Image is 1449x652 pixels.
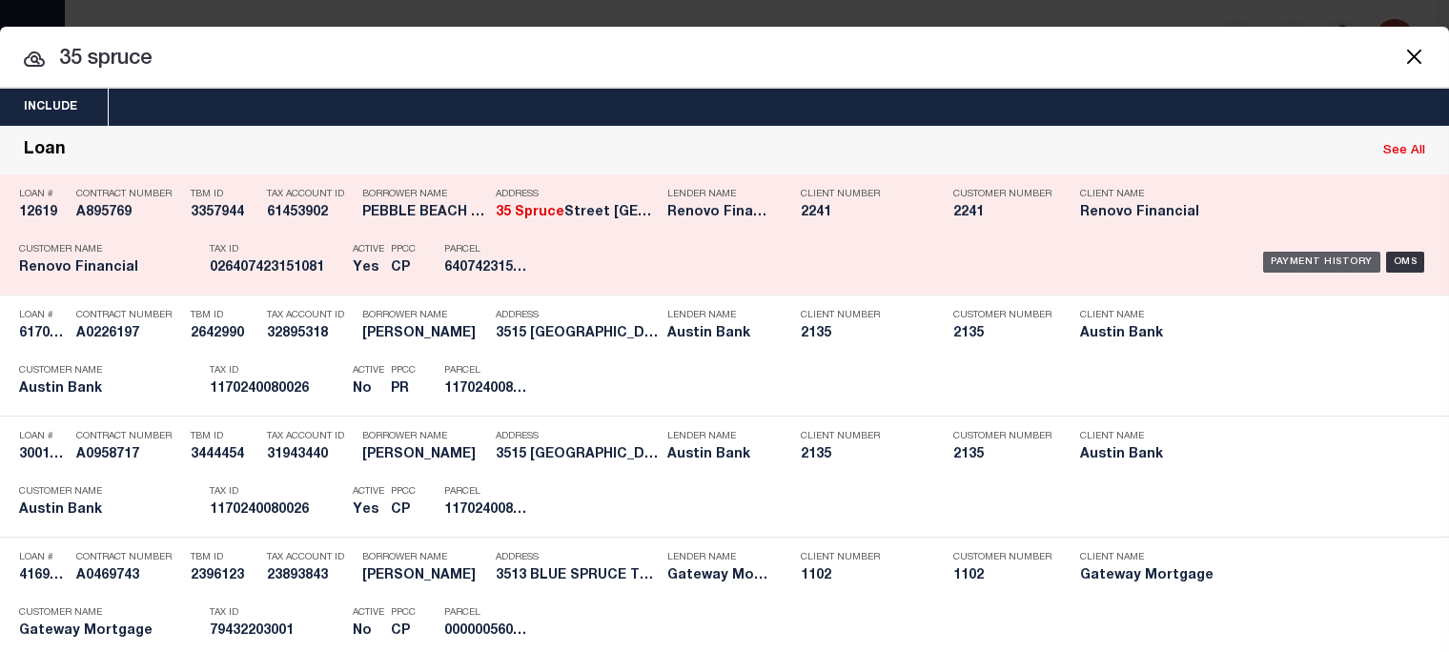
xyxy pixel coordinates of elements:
[76,326,181,342] h5: A0226197
[1080,431,1242,442] p: Client Name
[801,326,925,342] h5: 2135
[496,447,658,463] h5: 3515 SPRUCE PARK CIRCLE KINGWOO...
[1080,568,1242,584] h5: Gateway Mortgage
[953,310,1051,321] p: Customer Number
[953,568,1049,584] h5: 1102
[24,140,66,162] div: Loan
[391,486,416,498] p: PPCC
[19,486,181,498] p: Customer Name
[667,189,772,200] p: Lender Name
[362,189,486,200] p: Borrower Name
[76,447,181,463] h5: A0958717
[801,205,925,221] h5: 2241
[667,552,772,563] p: Lender Name
[210,260,343,276] h5: 026407423151081
[1383,145,1425,157] a: See All
[953,447,1049,463] h5: 2135
[362,310,486,321] p: Borrower Name
[19,205,67,221] h5: 12619
[76,431,181,442] p: Contract Number
[1080,552,1242,563] p: Client Name
[19,365,181,377] p: Customer Name
[362,431,486,442] p: Borrower Name
[1080,189,1242,200] p: Client Name
[19,260,181,276] h5: Renovo Financial
[953,431,1051,442] p: Customer Number
[444,381,530,397] h5: 1170240080026
[19,607,181,619] p: Customer Name
[76,568,181,584] h5: A0469743
[267,205,353,221] h5: 61453902
[353,623,381,640] h5: No
[76,552,181,563] p: Contract Number
[444,502,530,519] h5: 1170240080026
[953,552,1051,563] p: Customer Number
[953,326,1049,342] h5: 2135
[210,607,343,619] p: Tax ID
[444,607,530,619] p: Parcel
[953,205,1049,221] h5: 2241
[267,568,353,584] h5: 23893843
[19,552,67,563] p: Loan #
[19,381,181,397] h5: Austin Bank
[801,552,925,563] p: Client Number
[391,244,416,255] p: PPCC
[191,205,257,221] h5: 3357944
[362,205,486,221] h5: PEBBLE BEACH REALTY PA LLC
[1401,44,1426,69] button: Close
[667,568,772,584] h5: Gateway Mortgage
[267,431,353,442] p: Tax Account ID
[667,431,772,442] p: Lender Name
[210,623,343,640] h5: 79432203001
[362,326,486,342] h5: FRANK WALKER
[444,244,530,255] p: Parcel
[191,568,257,584] h5: 2396123
[353,486,384,498] p: Active
[801,310,925,321] p: Client Number
[1080,326,1242,342] h5: Austin Bank
[496,189,658,200] p: Address
[267,189,353,200] p: Tax Account ID
[191,310,257,321] p: TBM ID
[19,623,181,640] h5: Gateway Mortgage
[191,189,257,200] p: TBM ID
[76,310,181,321] p: Contract Number
[210,502,343,519] h5: 1170240080026
[667,447,772,463] h5: Austin Bank
[210,486,343,498] p: Tax ID
[362,552,486,563] p: Borrower Name
[267,310,353,321] p: Tax Account ID
[496,310,658,321] p: Address
[267,447,353,463] h5: 31943440
[362,568,486,584] h5: LANE MAXWELL
[19,568,67,584] h5: 4169898
[76,205,181,221] h5: A895769
[191,326,257,342] h5: 2642990
[496,431,658,442] p: Address
[444,365,530,377] p: Parcel
[1386,252,1425,273] div: OMS
[191,552,257,563] p: TBM ID
[444,260,530,276] h5: 640742315108 1
[496,326,658,342] h5: 3515 SPRUCE PARK CIRCLE Kingwoo...
[191,447,257,463] h5: 3444454
[391,502,416,519] h5: CP
[953,189,1051,200] p: Customer Number
[353,244,384,255] p: Active
[353,381,381,397] h5: No
[444,623,530,640] h5: 000000560084
[444,486,530,498] p: Parcel
[353,607,384,619] p: Active
[496,568,658,584] h5: 3513 BLUE SPRUCE TRAIL PEARLAND...
[19,447,67,463] h5: 30012033
[667,205,772,221] h5: Renovo Financial
[267,326,353,342] h5: 32895318
[19,431,67,442] p: Loan #
[362,447,486,463] h5: FRANK WALKER
[76,189,181,200] p: Contract Number
[667,326,772,342] h5: Austin Bank
[391,381,416,397] h5: PR
[391,623,416,640] h5: CP
[496,206,564,219] strong: 35 Spruce
[667,310,772,321] p: Lender Name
